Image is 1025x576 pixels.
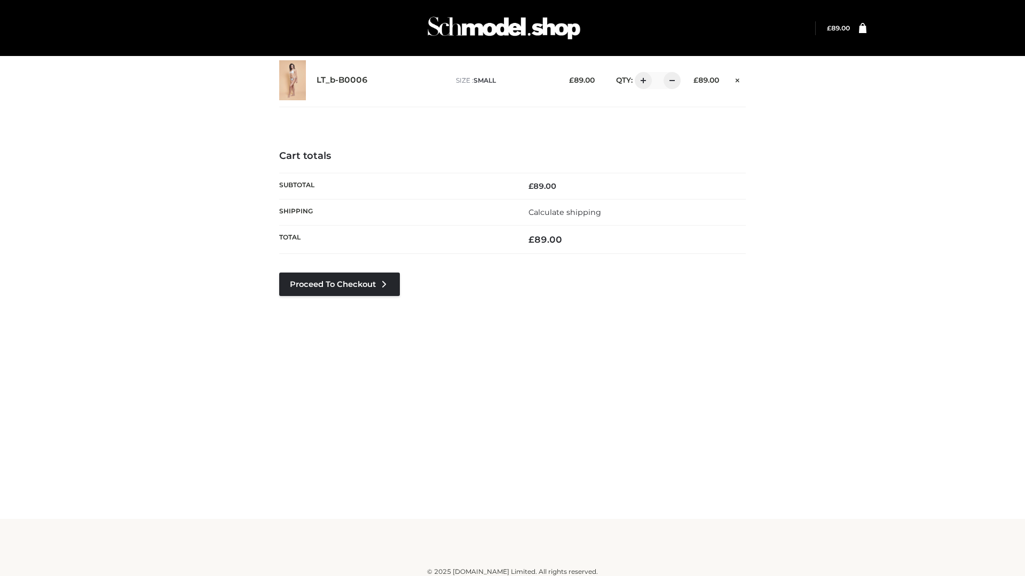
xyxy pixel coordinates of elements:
bdi: 89.00 [827,24,850,32]
p: size : [456,76,553,85]
bdi: 89.00 [693,76,719,84]
span: £ [529,181,533,191]
th: Shipping [279,199,512,225]
a: Proceed to Checkout [279,273,400,296]
th: Total [279,226,512,254]
bdi: 89.00 [569,76,595,84]
bdi: 89.00 [529,234,562,245]
span: £ [529,234,534,245]
a: Remove this item [730,72,746,86]
div: QTY: [605,72,677,89]
span: £ [569,76,574,84]
a: £89.00 [827,24,850,32]
a: Calculate shipping [529,207,601,217]
h4: Cart totals [279,150,746,162]
img: Schmodel Admin 964 [424,7,584,49]
span: £ [827,24,831,32]
span: £ [693,76,698,84]
span: SMALL [474,76,496,84]
bdi: 89.00 [529,181,556,191]
th: Subtotal [279,173,512,199]
a: LT_b-B0006 [317,75,368,85]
